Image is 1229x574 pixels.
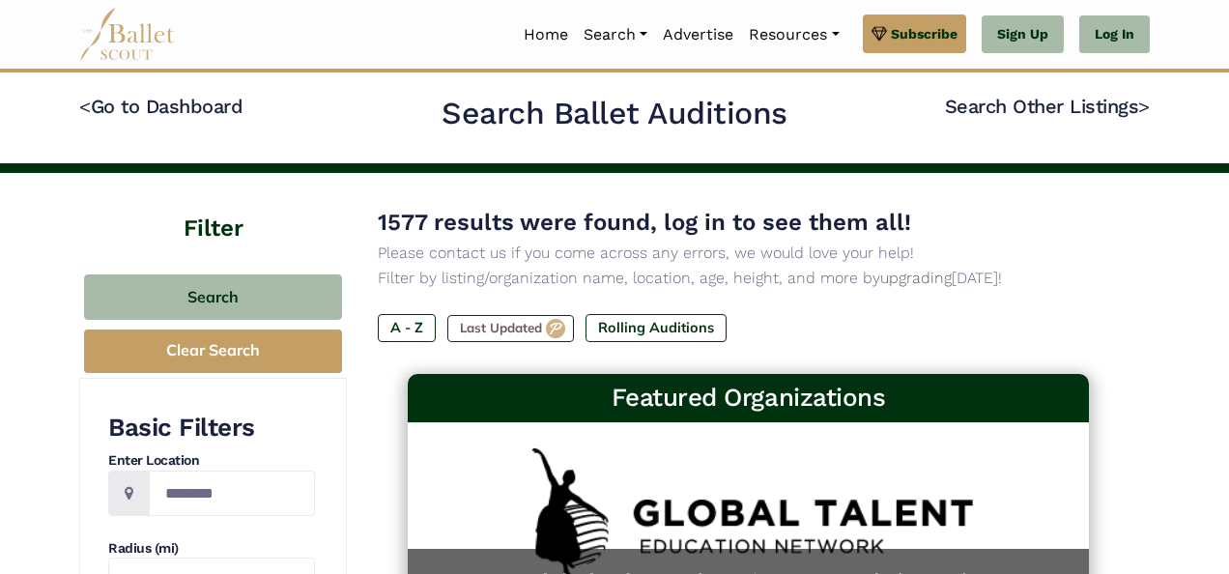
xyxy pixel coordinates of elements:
[576,14,655,55] a: Search
[423,382,1074,415] h3: Featured Organizations
[378,209,911,236] span: 1577 results were found, log in to see them all!
[880,269,952,287] a: upgrading
[1079,15,1150,54] a: Log In
[447,315,574,342] label: Last Updated
[84,274,342,320] button: Search
[945,95,1150,118] a: Search Other Listings>
[982,15,1064,54] a: Sign Up
[378,241,1119,266] p: Please contact us if you come across any errors, we would love your help!
[79,94,91,118] code: <
[84,330,342,373] button: Clear Search
[1138,94,1150,118] code: >
[108,451,315,471] h4: Enter Location
[516,14,576,55] a: Home
[741,14,846,55] a: Resources
[442,94,787,134] h2: Search Ballet Auditions
[108,412,315,445] h3: Basic Filters
[378,266,1119,291] p: Filter by listing/organization name, location, age, height, and more by [DATE]!
[108,539,315,559] h4: Radius (mi)
[79,173,347,245] h4: Filter
[872,23,887,44] img: gem.svg
[655,14,741,55] a: Advertise
[378,314,436,341] label: A - Z
[863,14,966,53] a: Subscribe
[891,23,957,44] span: Subscribe
[586,314,727,341] label: Rolling Auditions
[149,471,315,516] input: Location
[79,95,243,118] a: <Go to Dashboard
